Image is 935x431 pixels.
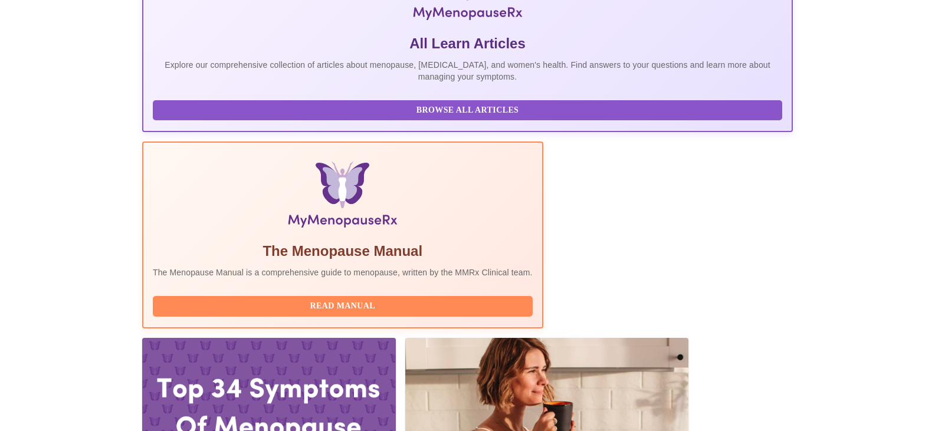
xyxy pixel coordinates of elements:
[153,242,533,261] h5: The Menopause Manual
[153,104,785,114] a: Browse All Articles
[153,34,782,53] h5: All Learn Articles
[153,100,782,121] button: Browse All Articles
[165,103,770,118] span: Browse All Articles
[153,59,782,83] p: Explore our comprehensive collection of articles about menopause, [MEDICAL_DATA], and women's hea...
[153,296,533,317] button: Read Manual
[153,267,533,278] p: The Menopause Manual is a comprehensive guide to menopause, written by the MMRx Clinical team.
[153,300,536,310] a: Read Manual
[213,162,472,232] img: Menopause Manual
[165,299,521,314] span: Read Manual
